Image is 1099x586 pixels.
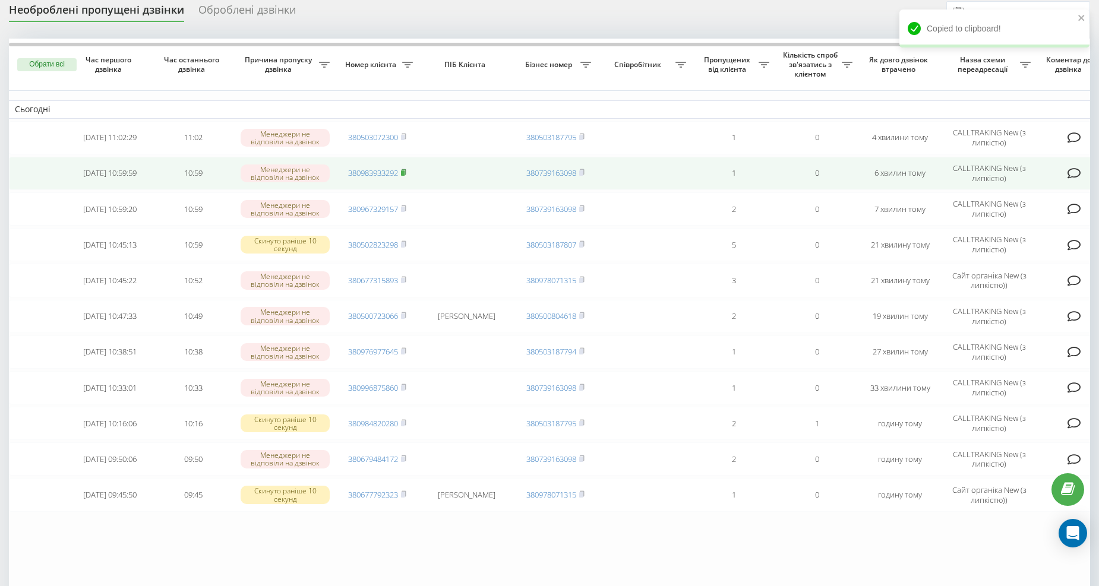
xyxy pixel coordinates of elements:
[526,382,576,393] a: 380739163098
[348,132,398,142] a: 380503072300
[858,300,942,333] td: 19 хвилин тому
[942,264,1037,297] td: Сайт органіка New (з липкістю))
[241,450,330,468] div: Менеджери не відповіли на дзвінок
[526,132,576,142] a: 380503187795
[348,454,398,464] a: 380679484172
[692,442,775,476] td: 2
[942,300,1037,333] td: CALLTRAKING New (з липкістю)
[419,300,514,333] td: [PERSON_NAME]
[526,275,576,286] a: 380978071315
[692,157,775,190] td: 1
[241,307,330,325] div: Менеджери не відповіли на дзвінок
[692,371,775,404] td: 1
[775,407,858,440] td: 1
[151,335,235,369] td: 10:38
[1043,55,1097,74] span: Коментар до дзвінка
[781,50,842,78] span: Кількість спроб зв'язатись з клієнтом
[868,55,932,74] span: Як довго дзвінок втрачено
[151,442,235,476] td: 09:50
[348,275,398,286] a: 380677315893
[241,164,330,182] div: Менеджери не відповіли на дзвінок
[775,335,858,369] td: 0
[68,228,151,261] td: [DATE] 10:45:13
[68,157,151,190] td: [DATE] 10:59:59
[68,335,151,369] td: [DATE] 10:38:51
[775,371,858,404] td: 0
[348,418,398,429] a: 380984820280
[526,167,576,178] a: 380739163098
[858,121,942,154] td: 4 хвилини тому
[68,407,151,440] td: [DATE] 10:16:06
[151,300,235,333] td: 10:49
[151,121,235,154] td: 11:02
[151,228,235,261] td: 10:59
[858,228,942,261] td: 21 хвилину тому
[17,58,77,71] button: Обрати всі
[942,478,1037,511] td: Сайт органіка New (з липкістю))
[78,55,142,74] span: Час першого дзвінка
[241,129,330,147] div: Менеджери не відповіли на дзвінок
[526,346,576,357] a: 380503187794
[348,167,398,178] a: 380983933292
[348,311,398,321] a: 380500723066
[151,371,235,404] td: 10:33
[241,379,330,397] div: Менеджери не відповіли на дзвінок
[942,371,1037,404] td: CALLTRAKING New (з липкістю)
[942,335,1037,369] td: CALLTRAKING New (з липкістю)
[948,55,1020,74] span: Назва схеми переадресації
[775,192,858,226] td: 0
[151,157,235,190] td: 10:59
[858,192,942,226] td: 7 хвилин тому
[348,489,398,500] a: 380677792323
[692,335,775,369] td: 1
[520,60,580,69] span: Бізнес номер
[858,407,942,440] td: годину тому
[419,478,514,511] td: [PERSON_NAME]
[342,60,402,69] span: Номер клієнта
[942,407,1037,440] td: CALLTRAKING New (з липкістю)
[858,335,942,369] td: 27 хвилин тому
[942,228,1037,261] td: CALLTRAKING New (з липкістю)
[775,228,858,261] td: 0
[241,236,330,254] div: Скинуто раніше 10 секунд
[241,486,330,503] div: Скинуто раніше 10 секунд
[161,55,225,74] span: Час останнього дзвінка
[68,371,151,404] td: [DATE] 10:33:01
[942,442,1037,476] td: CALLTRAKING New (з липкістю)
[775,264,858,297] td: 0
[526,239,576,250] a: 380503187807
[68,300,151,333] td: [DATE] 10:47:33
[603,60,675,69] span: Співробітник
[942,121,1037,154] td: CALLTRAKING New (з липкістю)
[1059,519,1087,547] div: Open Intercom Messenger
[151,192,235,226] td: 10:59
[348,382,398,393] a: 380996875860
[775,157,858,190] td: 0
[526,311,576,321] a: 380500804618
[858,264,942,297] td: 21 хвилину тому
[241,55,319,74] span: Причина пропуску дзвінка
[692,121,775,154] td: 1
[775,442,858,476] td: 0
[348,346,398,357] a: 380976977645
[151,478,235,511] td: 09:45
[241,200,330,218] div: Менеджери не відповіли на дзвінок
[526,454,576,464] a: 380739163098
[692,478,775,511] td: 1
[692,228,775,261] td: 5
[68,264,151,297] td: [DATE] 10:45:22
[858,442,942,476] td: годину тому
[526,204,576,214] a: 380739163098
[942,157,1037,190] td: CALLTRAKING New (з липкістю)
[151,407,235,440] td: 10:16
[692,192,775,226] td: 2
[198,4,296,22] div: Оброблені дзвінки
[775,121,858,154] td: 0
[241,414,330,432] div: Скинуто раніше 10 секунд
[526,418,576,429] a: 380503187795
[68,192,151,226] td: [DATE] 10:59:20
[942,192,1037,226] td: CALLTRAKING New (з липкістю)
[1078,13,1086,24] button: close
[775,300,858,333] td: 0
[348,204,398,214] a: 380967329157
